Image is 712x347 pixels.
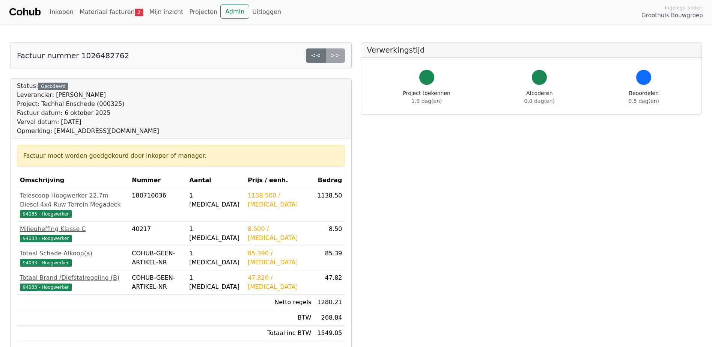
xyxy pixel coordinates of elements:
[403,89,450,105] div: Project toekennen
[23,151,339,160] div: Factuur moet worden goedgekeurd door inkoper of manager.
[17,118,159,127] div: Verval datum: [DATE]
[17,81,159,136] div: Status:
[20,210,72,218] span: 94033 - Hoogwerker
[135,9,143,16] span: 2
[20,249,126,258] div: Totaal Schade Afkoop(a)
[129,188,186,222] td: 180710036
[524,98,555,104] span: 0.0 dag(en)
[20,191,126,218] a: Telescoop Hoogwerker 22,7m Diesel 4x4 Ruw Terrein Megadeck94033 - Hoogwerker
[245,295,314,310] td: Netto regels
[248,249,311,267] div: 85.390 / [MEDICAL_DATA]
[77,5,146,20] a: Materiaal facturen2
[20,225,126,243] a: Milieuheffing Klasse C94033 - Hoogwerker
[245,310,314,326] td: BTW
[17,91,159,100] div: Leverancier: [PERSON_NAME]
[220,5,249,19] a: Admin
[306,48,326,63] a: <<
[189,249,242,267] div: 1 [MEDICAL_DATA]
[314,310,345,326] td: 268.84
[17,173,129,188] th: Omschrijving
[47,5,76,20] a: Inkopen
[189,225,242,243] div: 1 [MEDICAL_DATA]
[186,5,220,20] a: Projecten
[17,109,159,118] div: Factuur datum: 6 oktober 2025
[314,295,345,310] td: 1280.21
[20,235,72,242] span: 94033 - Hoogwerker
[248,273,311,291] div: 47.820 / [MEDICAL_DATA]
[641,11,703,20] span: Groothuis Bouwgroep
[314,188,345,222] td: 1138.50
[314,173,345,188] th: Bedrag
[146,5,187,20] a: Mijn inzicht
[17,100,159,109] div: Project: Techhal Enschede (000325)
[629,89,659,105] div: Beoordelen
[245,173,314,188] th: Prijs / eenh.
[17,51,129,60] h5: Factuur nummer 1026482762
[129,270,186,295] td: COHUB-GEEN-ARTIKEL-NR
[189,191,242,209] div: 1 [MEDICAL_DATA]
[20,273,126,291] a: Totaal Brand /Diefstalregeling (B)94033 - Hoogwerker
[20,249,126,267] a: Totaal Schade Afkoop(a)94033 - Hoogwerker
[367,45,695,54] h5: Verwerkingstijd
[189,273,242,291] div: 1 [MEDICAL_DATA]
[314,222,345,246] td: 8.50
[20,273,126,282] div: Totaal Brand /Diefstalregeling (B)
[314,326,345,341] td: 1549.05
[249,5,284,20] a: Uitloggen
[524,89,555,105] div: Afcoderen
[186,173,245,188] th: Aantal
[20,225,126,234] div: Milieuheffing Klasse C
[38,83,68,90] div: Gecodeerd
[665,4,703,11] span: Ingelogd onder:
[20,284,72,291] span: 94033 - Hoogwerker
[248,191,311,209] div: 1138.500 / [MEDICAL_DATA]
[248,225,311,243] div: 8.500 / [MEDICAL_DATA]
[129,222,186,246] td: 40217
[629,98,659,104] span: 0.5 dag(en)
[129,173,186,188] th: Nummer
[17,127,159,136] div: Opmerking: [EMAIL_ADDRESS][DOMAIN_NAME]
[20,259,72,267] span: 94033 - Hoogwerker
[9,3,41,21] a: Cohub
[20,191,126,209] div: Telescoop Hoogwerker 22,7m Diesel 4x4 Ruw Terrein Megadeck
[245,326,314,341] td: Totaal inc BTW
[411,98,442,104] span: 1.9 dag(en)
[314,270,345,295] td: 47.82
[314,246,345,270] td: 85.39
[129,246,186,270] td: COHUB-GEEN-ARTIKEL-NR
